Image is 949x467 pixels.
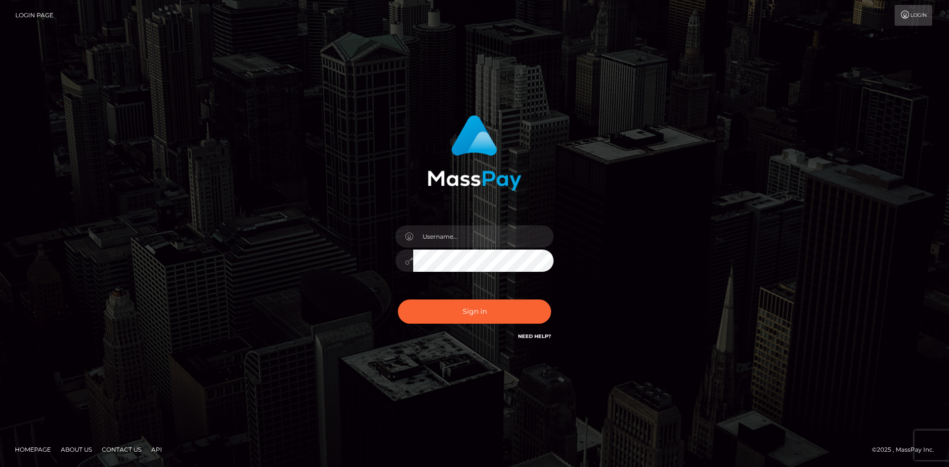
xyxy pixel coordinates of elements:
a: Contact Us [98,442,145,457]
img: MassPay Login [428,115,521,191]
a: Need Help? [518,333,551,340]
a: About Us [57,442,96,457]
div: © 2025 , MassPay Inc. [872,444,942,455]
a: Login Page [15,5,53,26]
button: Sign in [398,299,551,324]
a: Login [895,5,932,26]
input: Username... [413,225,554,248]
a: Homepage [11,442,55,457]
a: API [147,442,166,457]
